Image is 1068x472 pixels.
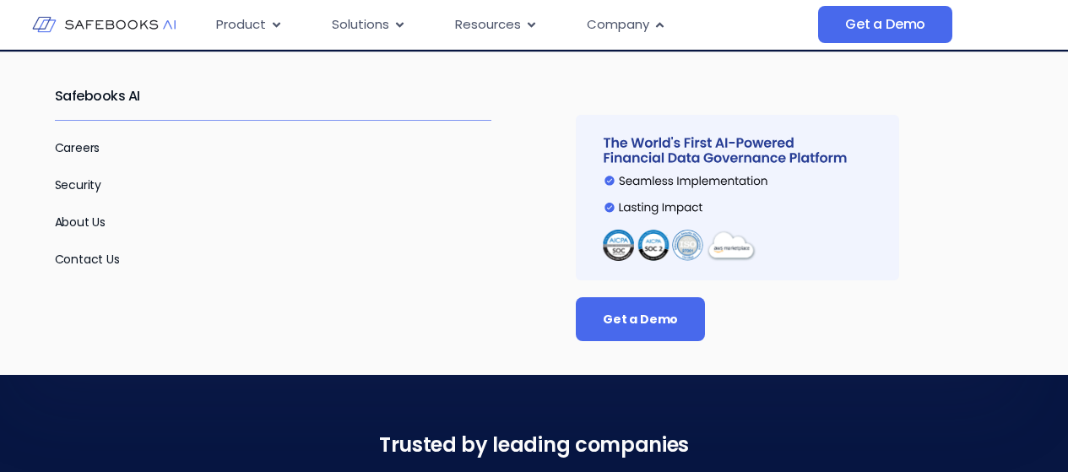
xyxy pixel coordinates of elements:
span: Get a Demo [845,16,925,33]
a: Careers [55,139,100,156]
a: Contact Us [55,251,120,268]
span: Resources [455,15,521,35]
a: About Us [55,214,106,231]
span: Get a Demo [603,311,678,328]
span: Product [216,15,266,35]
span: Solutions [332,15,389,35]
a: Security [55,176,102,193]
span: Company [587,15,649,35]
a: Get a Demo [576,297,705,341]
h2: Safebooks AI [55,73,492,120]
a: Get a Demo [818,6,952,43]
div: Menu Toggle [203,8,818,41]
nav: Menu [203,8,818,41]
